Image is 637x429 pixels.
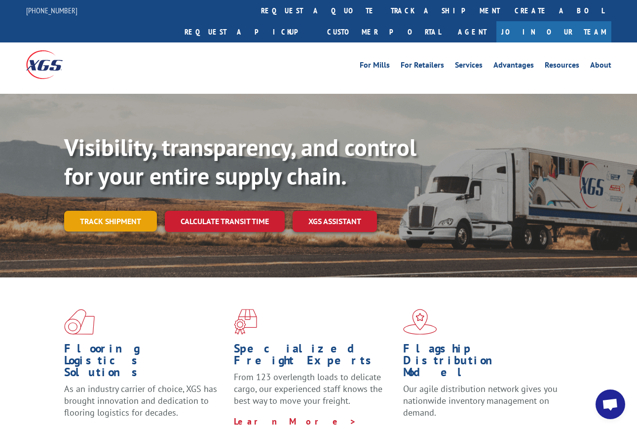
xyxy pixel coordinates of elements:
[596,390,625,419] a: Open chat
[403,343,565,383] h1: Flagship Distribution Model
[64,132,416,191] b: Visibility, transparency, and control for your entire supply chain.
[448,21,496,42] a: Agent
[234,416,357,427] a: Learn More >
[493,61,534,72] a: Advantages
[403,309,437,335] img: xgs-icon-flagship-distribution-model-red
[64,309,95,335] img: xgs-icon-total-supply-chain-intelligence-red
[455,61,483,72] a: Services
[234,343,396,371] h1: Specialized Freight Experts
[64,383,217,418] span: As an industry carrier of choice, XGS has brought innovation and dedication to flooring logistics...
[401,61,444,72] a: For Retailers
[234,371,396,415] p: From 123 overlength loads to delicate cargo, our experienced staff knows the best way to move you...
[26,5,77,15] a: [PHONE_NUMBER]
[64,211,157,232] a: Track shipment
[496,21,611,42] a: Join Our Team
[165,211,285,232] a: Calculate transit time
[64,343,226,383] h1: Flooring Logistics Solutions
[234,309,257,335] img: xgs-icon-focused-on-flooring-red
[177,21,320,42] a: Request a pickup
[293,211,377,232] a: XGS ASSISTANT
[320,21,448,42] a: Customer Portal
[403,383,558,418] span: Our agile distribution network gives you nationwide inventory management on demand.
[360,61,390,72] a: For Mills
[545,61,579,72] a: Resources
[590,61,611,72] a: About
